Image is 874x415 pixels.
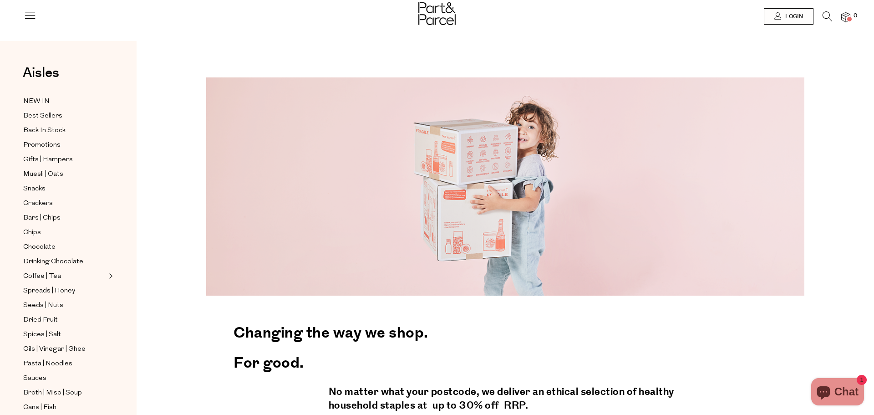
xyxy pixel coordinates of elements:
[23,373,46,384] span: Sauces
[23,388,82,399] span: Broth | Miso | Soup
[23,359,72,369] span: Pasta | Noodles
[107,271,113,282] button: Expand/Collapse Coffee | Tea
[23,212,106,224] a: Bars | Chips
[23,198,53,209] span: Crackers
[23,329,106,340] a: Spices | Salt
[23,140,61,151] span: Promotions
[23,139,106,151] a: Promotions
[206,77,804,296] img: 220427_Part_Parcel-0698-1344x490.png
[418,2,456,25] img: Part&Parcel
[23,256,83,267] span: Drinking Chocolate
[23,169,63,180] span: Muesli | Oats
[23,227,41,238] span: Chips
[234,346,777,376] h2: For good.
[851,12,859,20] span: 0
[23,300,63,311] span: Seeds | Nuts
[23,96,106,107] a: NEW IN
[23,402,56,413] span: Cans | Fish
[23,66,59,89] a: Aisles
[23,169,106,180] a: Muesli | Oats
[23,111,62,122] span: Best Sellers
[23,343,106,355] a: Oils | Vinegar | Ghee
[23,184,46,195] span: Snacks
[23,241,106,253] a: Chocolate
[23,125,66,136] span: Back In Stock
[23,387,106,399] a: Broth | Miso | Soup
[808,378,867,408] inbox-online-store-chat: Shopify online store chat
[23,110,106,122] a: Best Sellers
[783,13,803,20] span: Login
[23,183,106,195] a: Snacks
[23,286,75,297] span: Spreads | Honey
[23,242,56,253] span: Chocolate
[23,329,61,340] span: Spices | Salt
[23,344,86,355] span: Oils | Vinegar | Ghee
[841,12,850,22] a: 0
[23,96,50,107] span: NEW IN
[23,125,106,136] a: Back In Stock
[23,154,106,165] a: Gifts | Hampers
[23,271,106,282] a: Coffee | Tea
[23,154,73,165] span: Gifts | Hampers
[23,315,58,326] span: Dried Fruit
[23,271,61,282] span: Coffee | Tea
[23,213,61,224] span: Bars | Chips
[23,285,106,297] a: Spreads | Honey
[23,300,106,311] a: Seeds | Nuts
[23,63,59,83] span: Aisles
[23,314,106,326] a: Dried Fruit
[764,8,813,25] a: Login
[23,373,106,384] a: Sauces
[23,256,106,267] a: Drinking Chocolate
[23,227,106,238] a: Chips
[23,358,106,369] a: Pasta | Noodles
[23,402,106,413] a: Cans | Fish
[23,198,106,209] a: Crackers
[234,316,777,346] h2: Changing the way we shop.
